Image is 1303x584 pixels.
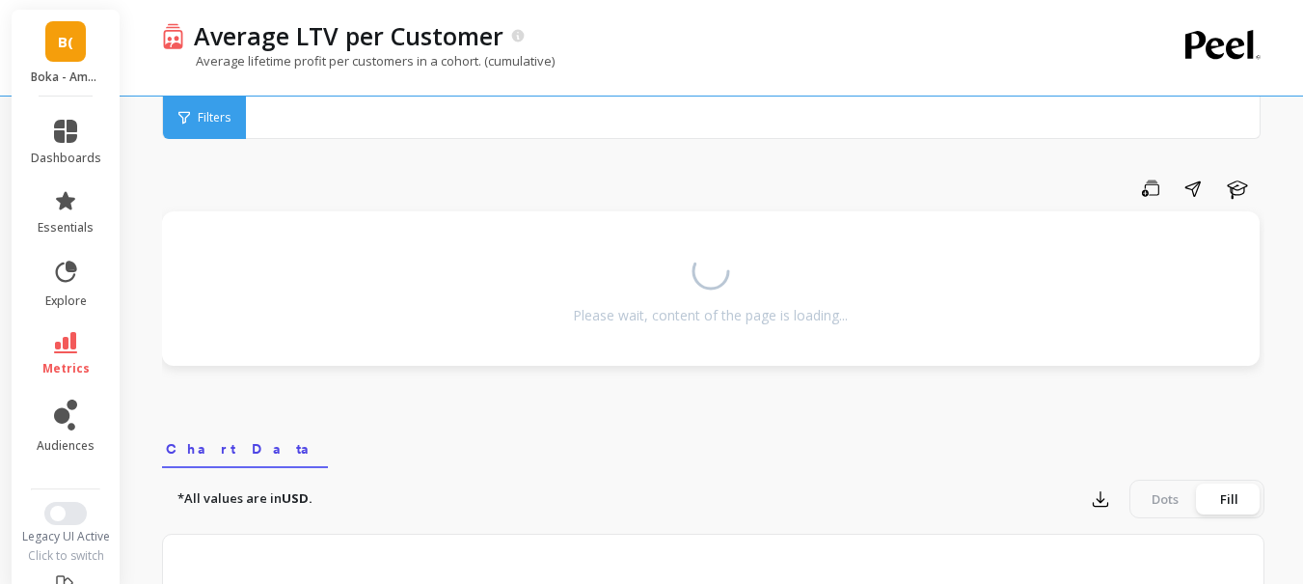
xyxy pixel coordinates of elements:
[198,110,231,125] span: Filters
[37,438,95,454] span: audiences
[162,22,184,50] img: header icon
[282,489,312,507] strong: USD.
[12,529,121,544] div: Legacy UI Active
[166,439,324,459] span: Chart Data
[42,361,90,376] span: metrics
[194,19,503,52] p: Average LTV per Customer
[162,424,1264,468] nav: Tabs
[162,52,555,70] p: Average lifetime profit per customers in a cohort. (cumulative)
[12,548,121,564] div: Click to switch
[1133,484,1197,514] div: Dots
[177,489,312,509] p: *All values are in
[58,31,73,53] span: B(
[45,293,87,309] span: explore
[44,502,87,525] button: Switch to New UI
[31,70,101,85] p: Boka - Amazon (Essor)
[31,151,101,166] span: dashboards
[1197,484,1261,514] div: Fill
[38,220,94,236] span: essentials
[573,306,848,325] div: Please wait, content of the page is loading...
